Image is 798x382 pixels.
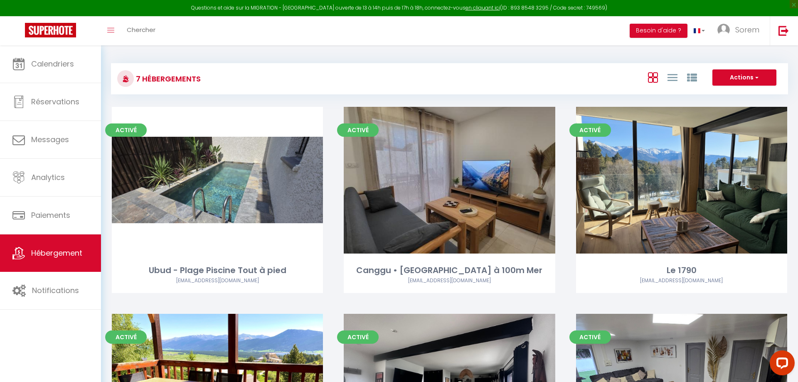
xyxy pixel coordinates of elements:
[105,330,147,344] span: Activé
[105,123,147,137] span: Activé
[192,172,242,188] a: Editer
[569,123,611,137] span: Activé
[778,25,789,36] img: logout
[657,172,707,188] a: Editer
[112,264,323,277] div: Ubud - Plage Piscine Tout à pied
[337,123,379,137] span: Activé
[31,172,65,182] span: Analytics
[337,330,379,344] span: Activé
[717,24,730,36] img: ...
[31,210,70,220] span: Paiements
[712,69,776,86] button: Actions
[31,96,79,107] span: Réservations
[735,25,759,35] span: Sorem
[576,277,787,285] div: Airbnb
[576,264,787,277] div: Le 1790
[121,16,162,45] a: Chercher
[25,23,76,37] img: Super Booking
[344,277,555,285] div: Airbnb
[648,70,658,84] a: Vue en Box
[31,248,82,258] span: Hébergement
[424,172,474,188] a: Editer
[711,16,770,45] a: ... Sorem
[763,347,798,382] iframe: LiveChat chat widget
[31,59,74,69] span: Calendriers
[687,70,697,84] a: Vue par Groupe
[127,25,155,34] span: Chercher
[31,134,69,145] span: Messages
[32,285,79,296] span: Notifications
[569,330,611,344] span: Activé
[630,24,687,38] button: Besoin d'aide ?
[465,4,500,11] a: en cliquant ici
[667,70,677,84] a: Vue en Liste
[134,69,201,88] h3: 7 Hébergements
[112,277,323,285] div: Airbnb
[344,264,555,277] div: Canggu • [GEOGRAPHIC_DATA] à 100m Mer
